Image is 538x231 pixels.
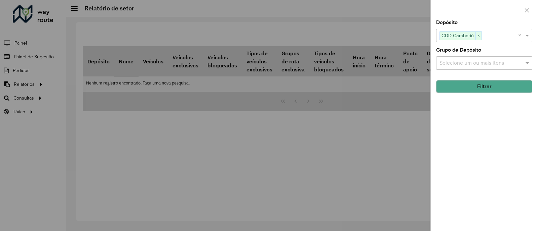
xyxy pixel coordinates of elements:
[436,80,532,93] button: Filtrar
[518,32,524,40] span: Clear all
[436,46,481,54] label: Grupo de Depósito
[475,32,482,40] span: ×
[436,18,458,26] label: Depósito
[440,32,475,40] span: CDD Camboriú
